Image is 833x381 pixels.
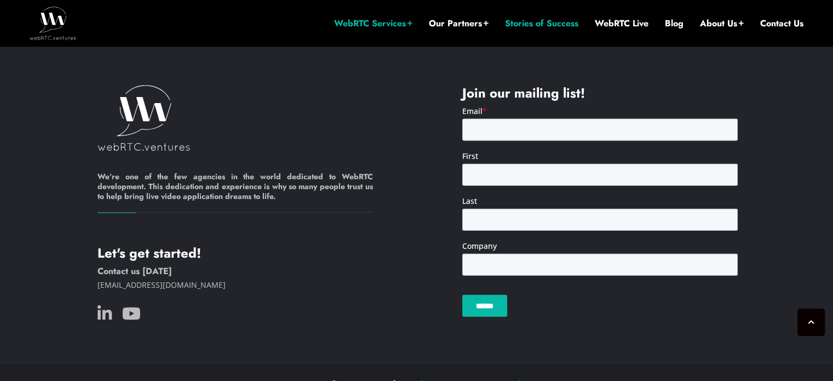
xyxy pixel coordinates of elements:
[97,245,373,261] h4: Let's get started!
[595,18,648,30] a: WebRTC Live
[505,18,578,30] a: Stories of Success
[462,85,738,101] h4: Join our mailing list!
[429,18,489,30] a: Our Partners
[665,18,683,30] a: Blog
[30,7,76,39] img: WebRTC.ventures
[462,106,738,326] iframe: Form 0
[334,18,412,30] a: WebRTC Services
[97,265,172,277] a: Contact us [DATE]
[97,280,226,290] a: [EMAIL_ADDRESS][DOMAIN_NAME]
[760,18,803,30] a: Contact Us
[97,172,373,213] h6: We’re one of the few agencies in the world dedicated to WebRTC development. This dedication and e...
[700,18,744,30] a: About Us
